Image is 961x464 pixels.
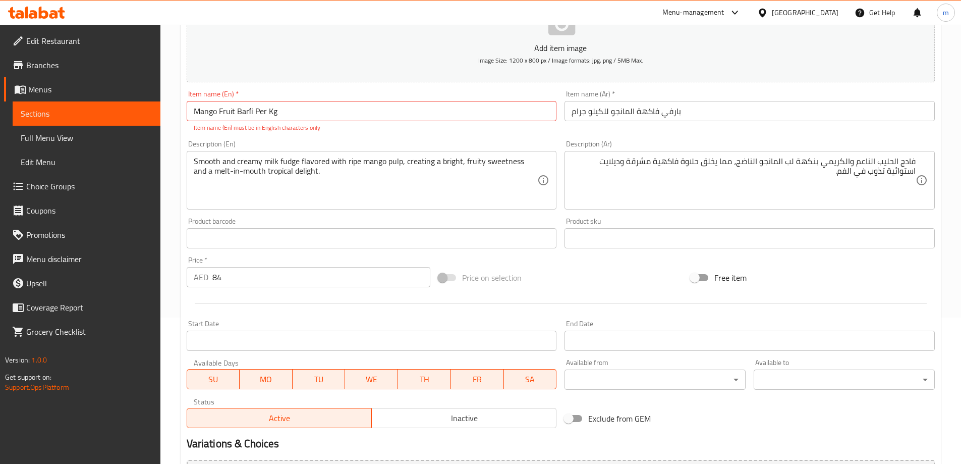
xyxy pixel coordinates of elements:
div: [GEOGRAPHIC_DATA] [772,7,838,18]
a: Upsell [4,271,160,295]
span: Upsell [26,277,152,289]
span: Get support on: [5,371,51,384]
a: Edit Menu [13,150,160,174]
p: AED [194,271,208,283]
textarea: Smooth and creamy milk fudge flavored with ripe mango pulp, creating a bright, fruity sweetness a... [194,157,538,204]
span: Edit Menu [21,156,152,168]
a: Promotions [4,223,160,247]
a: Menu disclaimer [4,247,160,271]
span: FR [455,372,500,387]
span: SA [508,372,553,387]
span: Coupons [26,204,152,217]
span: Free item [714,272,747,284]
textarea: فادج الحليب الناعم والكريمي بنكهة لب المانجو الناضج، مما يخلق حلاوة فاكهية مشرقة وديلايت استوائية... [572,157,916,204]
span: WE [349,372,394,387]
button: SU [187,369,240,389]
input: Please enter product sku [564,228,935,248]
a: Support.OpsPlatform [5,381,69,394]
input: Enter name En [187,101,557,121]
p: Add item image [202,42,919,54]
button: TU [293,369,346,389]
a: Menus [4,77,160,101]
span: Choice Groups [26,180,152,192]
span: Sections [21,108,152,120]
span: Edit Restaurant [26,35,152,47]
span: Image Size: 1200 x 800 px / Image formats: jpg, png / 5MB Max. [478,55,643,66]
span: Coverage Report [26,301,152,314]
span: Price on selection [462,272,522,284]
a: Branches [4,53,160,77]
span: Grocery Checklist [26,326,152,338]
span: TH [402,372,447,387]
span: Promotions [26,229,152,241]
span: m [943,7,949,18]
a: Choice Groups [4,174,160,198]
span: Menu disclaimer [26,253,152,265]
span: Version: [5,353,30,367]
button: FR [451,369,504,389]
p: Item name (En) must be in English characters only [194,123,550,132]
a: Coupons [4,198,160,223]
div: ​ [754,370,935,390]
span: Menus [28,83,152,95]
button: WE [345,369,398,389]
a: Sections [13,101,160,126]
span: 1.0.0 [31,353,47,367]
span: TU [297,372,342,387]
span: MO [244,372,289,387]
span: Exclude from GEM [588,413,651,425]
h2: Variations & Choices [187,436,935,451]
input: Please enter price [212,267,431,287]
span: Branches [26,59,152,71]
a: Grocery Checklist [4,320,160,344]
span: SU [191,372,236,387]
button: MO [240,369,293,389]
a: Edit Restaurant [4,29,160,53]
div: ​ [564,370,746,390]
button: Inactive [371,408,556,428]
span: Active [191,411,368,426]
span: Inactive [376,411,552,426]
button: SA [504,369,557,389]
input: Enter name Ar [564,101,935,121]
a: Full Menu View [13,126,160,150]
input: Please enter product barcode [187,228,557,248]
button: Active [187,408,372,428]
div: Menu-management [662,7,724,19]
button: TH [398,369,451,389]
span: Full Menu View [21,132,152,144]
a: Coverage Report [4,295,160,320]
